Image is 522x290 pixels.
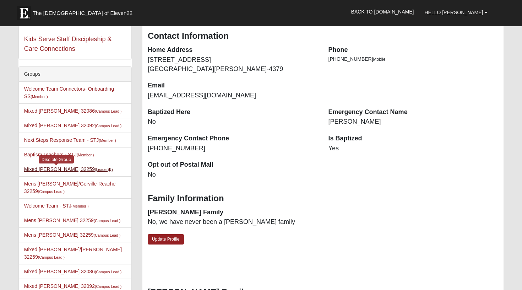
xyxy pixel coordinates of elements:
a: Mixed [PERSON_NAME] 32086(Campus Lead ) [24,108,122,114]
dt: Opt out of Postal Mail [148,160,318,170]
small: (Member ) [31,95,48,99]
dd: Yes [328,144,499,153]
img: Eleven22 logo [17,6,31,20]
a: Baptism Teachers - STJ(Member ) [24,152,94,157]
span: The [DEMOGRAPHIC_DATA] of Eleven22 [33,10,132,17]
a: Hello [PERSON_NAME] [419,4,493,21]
small: (Campus Lead ) [95,270,121,274]
a: Mens [PERSON_NAME] 32259(Campus Lead ) [24,232,120,238]
a: The [DEMOGRAPHIC_DATA] of Eleven22 [13,2,155,20]
a: Back to [DOMAIN_NAME] [346,3,419,21]
a: Mens [PERSON_NAME] 32259(Campus Lead ) [24,217,120,223]
a: Mixed [PERSON_NAME] 32092(Campus Lead ) [24,123,122,128]
dt: Phone [328,45,499,55]
dt: Baptized Here [148,108,318,117]
dd: No [148,170,318,179]
dd: [EMAIL_ADDRESS][DOMAIN_NAME] [148,91,318,100]
a: Welcome Team - STJ(Member ) [24,203,89,209]
dd: No [148,117,318,127]
a: Next Steps Response Team - STJ(Member ) [24,137,116,143]
a: Mens [PERSON_NAME]/Gerville-Reache 32259(Campus Lead ) [24,181,116,194]
span: Hello [PERSON_NAME] [424,10,483,15]
a: Mixed [PERSON_NAME] 32259(Leader) [24,166,113,172]
dd: [STREET_ADDRESS] [GEOGRAPHIC_DATA][PERSON_NAME]-4379 [148,55,318,74]
a: Mixed [PERSON_NAME]/[PERSON_NAME] 32259(Campus Lead ) [24,247,122,260]
dt: [PERSON_NAME] Family [148,208,318,217]
small: (Member ) [99,138,116,143]
small: (Campus Lead ) [95,124,121,128]
a: Update Profile [148,234,184,245]
small: (Campus Lead ) [38,255,65,259]
h3: Contact Information [148,31,498,41]
dt: Home Address [148,45,318,55]
div: Groups [19,67,131,82]
div: Disciple Group [39,155,74,163]
small: (Campus Lead ) [95,109,121,113]
a: Kids Serve Staff Discipleship & Care Connections [24,36,112,52]
small: (Leader ) [95,167,113,172]
small: (Campus Lead ) [94,219,120,223]
a: Mixed [PERSON_NAME] 32086(Campus Lead ) [24,269,122,274]
small: (Campus Lead ) [38,189,65,194]
small: (Campus Lead ) [94,233,120,237]
dt: Is Baptized [328,134,499,143]
dd: [PERSON_NAME] [328,117,499,127]
span: Mobile [373,57,386,62]
a: Welcome Team Connectors- Onboarding SS(Member ) [24,86,114,99]
dd: No, we have never been a [PERSON_NAME] family [148,217,318,227]
h3: Family Information [148,193,498,204]
dt: Email [148,81,318,90]
dt: Emergency Contact Phone [148,134,318,143]
li: [PHONE_NUMBER] [328,55,499,63]
small: (Member ) [77,153,94,157]
dd: [PHONE_NUMBER] [148,144,318,153]
dt: Emergency Contact Name [328,108,499,117]
small: (Member ) [71,204,88,208]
